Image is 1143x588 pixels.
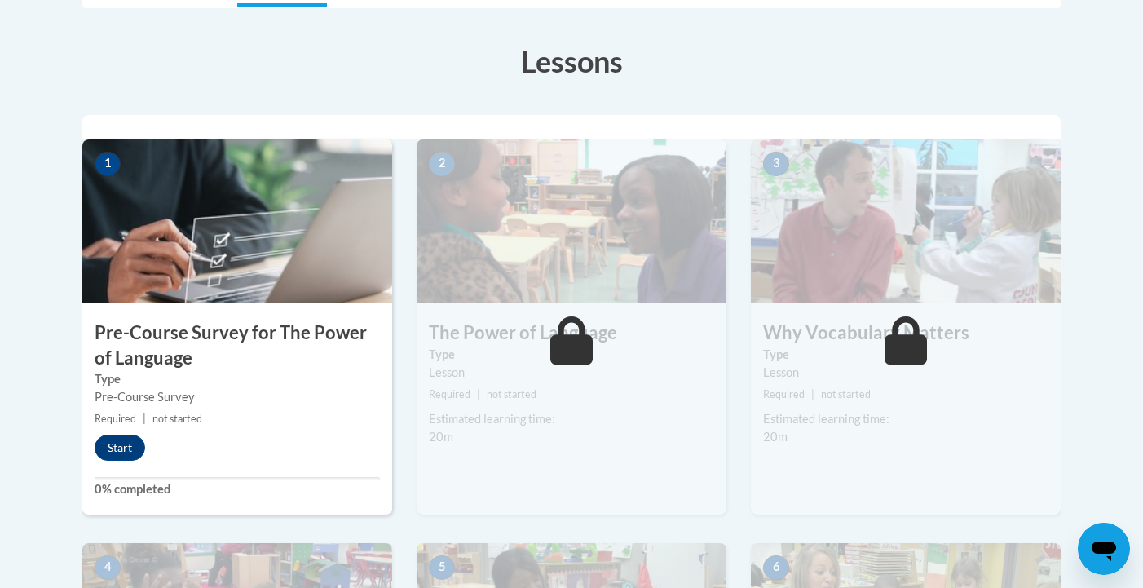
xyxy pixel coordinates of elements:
[429,346,714,364] label: Type
[95,555,121,580] span: 4
[95,388,380,406] div: Pre-Course Survey
[429,430,453,444] span: 20m
[487,388,536,400] span: not started
[751,321,1061,346] h3: Why Vocabulary Matters
[82,321,392,371] h3: Pre-Course Survey for The Power of Language
[95,435,145,461] button: Start
[95,480,380,498] label: 0% completed
[763,555,789,580] span: 6
[429,410,714,428] div: Estimated learning time:
[811,388,814,400] span: |
[763,364,1048,382] div: Lesson
[751,139,1061,303] img: Course Image
[417,321,726,346] h3: The Power of Language
[417,139,726,303] img: Course Image
[95,370,380,388] label: Type
[821,388,871,400] span: not started
[429,152,455,176] span: 2
[763,410,1048,428] div: Estimated learning time:
[82,41,1061,82] h3: Lessons
[95,152,121,176] span: 1
[477,388,480,400] span: |
[82,139,392,303] img: Course Image
[429,364,714,382] div: Lesson
[429,388,470,400] span: Required
[95,413,136,425] span: Required
[1078,523,1130,575] iframe: Button to launch messaging window
[763,430,788,444] span: 20m
[763,152,789,176] span: 3
[143,413,146,425] span: |
[429,555,455,580] span: 5
[763,388,805,400] span: Required
[152,413,202,425] span: not started
[763,346,1048,364] label: Type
